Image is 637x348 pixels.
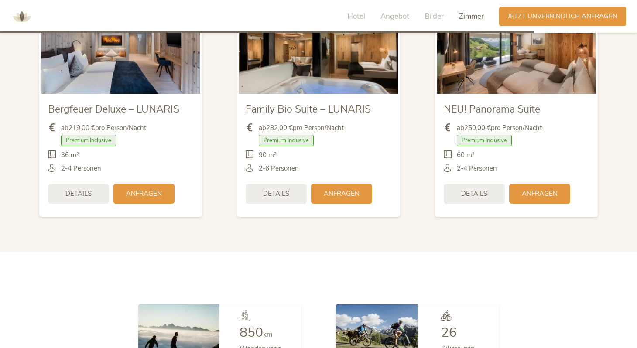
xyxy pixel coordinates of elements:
[380,11,409,21] span: Angebot
[347,11,365,21] span: Hotel
[464,123,491,132] b: 250,00 €
[444,102,540,116] span: NEU! Panorama Suite
[259,150,277,160] span: 90 m²
[461,189,487,198] span: Details
[65,189,92,198] span: Details
[61,164,101,173] span: 2-4 Personen
[239,5,397,94] img: Family Bio Suite – LUNARIS
[457,123,542,133] span: ab pro Person/Nacht
[522,189,558,198] span: Anfragen
[441,324,457,341] span: 26
[259,123,344,133] span: ab pro Person/Nacht
[61,123,146,133] span: ab pro Person/Nacht
[324,189,360,198] span: Anfragen
[68,123,95,132] b: 219,00 €
[508,12,617,21] span: Jetzt unverbindlich anfragen
[41,5,200,94] img: Bergfeuer Deluxe – LUNARIS
[457,135,512,146] span: Premium Inclusive
[246,102,371,116] span: Family Bio Suite – LUNARIS
[266,123,293,132] b: 282,00 €
[240,324,263,341] span: 850
[263,330,273,339] span: km
[126,189,162,198] span: Anfragen
[425,11,444,21] span: Bilder
[457,164,497,173] span: 2-4 Personen
[9,13,35,19] a: AMONTI & LUNARIS Wellnessresort
[459,11,484,21] span: Zimmer
[263,189,289,198] span: Details
[61,135,116,146] span: Premium Inclusive
[437,5,596,94] img: NEU! Panorama Suite
[457,150,475,160] span: 60 m²
[259,164,299,173] span: 2-6 Personen
[48,102,179,116] span: Bergfeuer Deluxe – LUNARIS
[259,135,314,146] span: Premium Inclusive
[9,3,35,30] img: AMONTI & LUNARIS Wellnessresort
[61,150,79,160] span: 36 m²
